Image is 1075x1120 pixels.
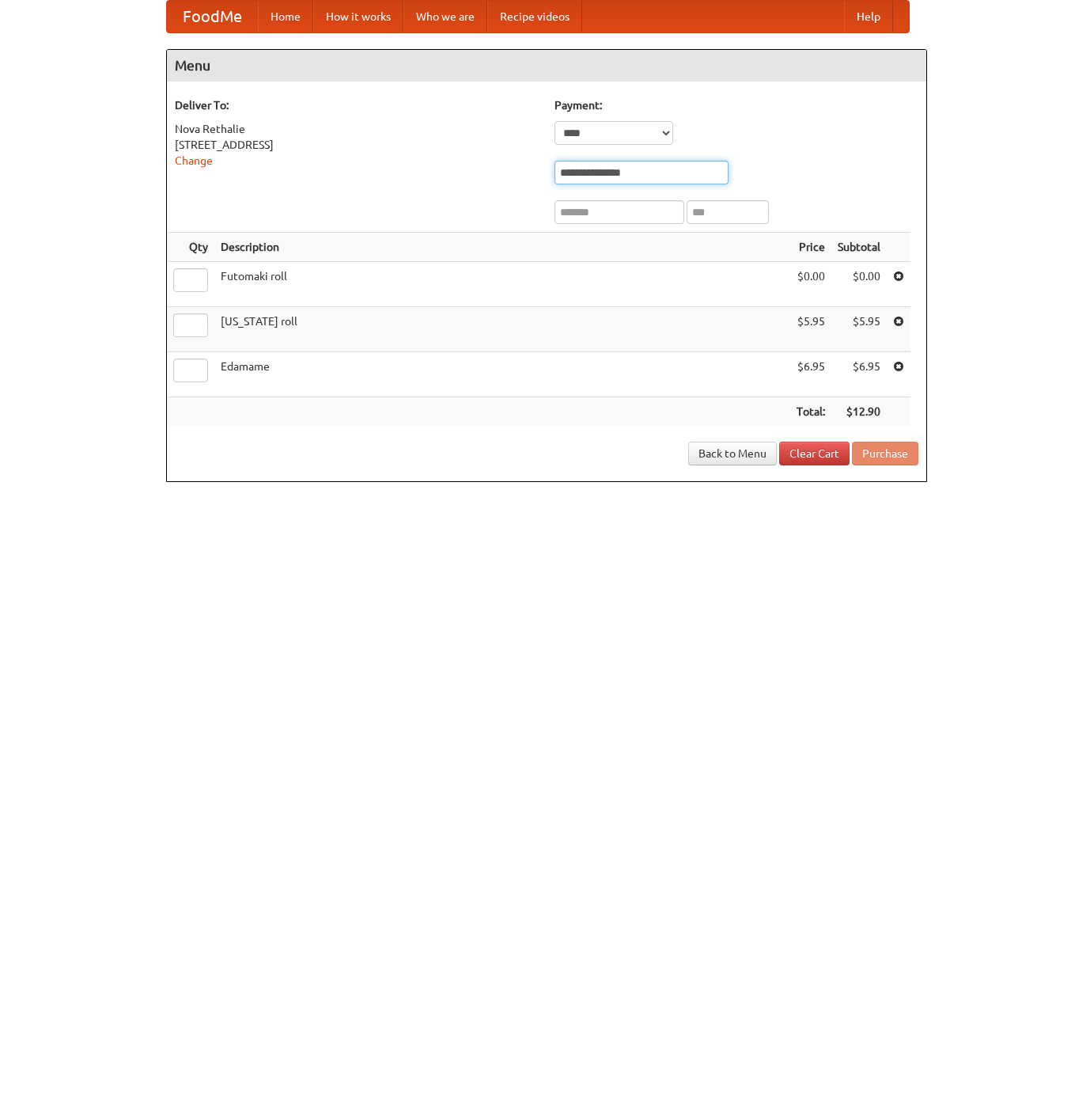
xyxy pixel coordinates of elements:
td: $6.95 [790,352,831,397]
a: Back to Menu [688,442,777,465]
th: $12.90 [831,397,887,427]
h5: Deliver To: [175,97,539,113]
th: Description [214,233,790,262]
td: $6.95 [831,352,887,397]
td: $5.95 [790,307,831,352]
td: $5.95 [831,307,887,352]
a: Clear Cart [779,442,850,465]
a: Who we are [403,1,487,32]
a: Home [258,1,313,32]
div: [STREET_ADDRESS] [175,137,539,153]
td: Futomaki roll [214,262,790,307]
h5: Payment: [555,97,918,113]
div: Nova Rethalie [175,121,539,137]
td: Edamame [214,352,790,397]
td: $0.00 [831,262,887,307]
th: Total: [790,397,831,427]
a: FoodMe [167,1,258,32]
th: Subtotal [831,233,887,262]
button: Purchase [852,442,918,465]
th: Qty [167,233,214,262]
td: $0.00 [790,262,831,307]
h4: Menu [167,50,926,82]
a: Change [175,154,213,167]
a: Help [844,1,893,32]
a: Recipe videos [487,1,582,32]
th: Price [790,233,831,262]
td: [US_STATE] roll [214,307,790,352]
a: How it works [313,1,403,32]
